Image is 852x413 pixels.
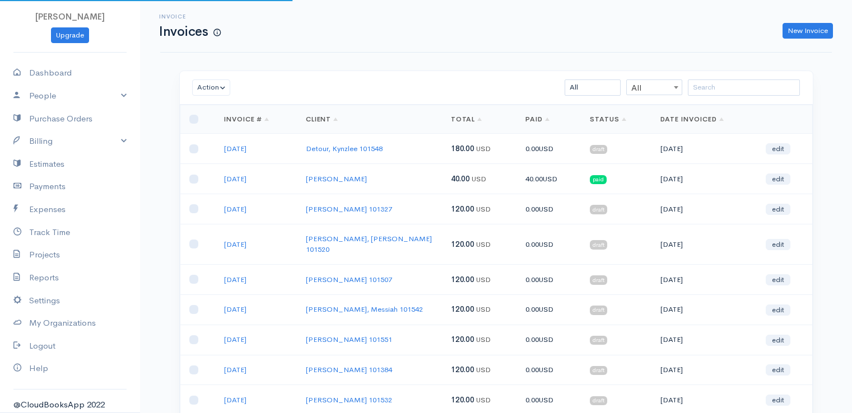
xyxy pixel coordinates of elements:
[451,174,470,184] span: 40.00
[539,395,553,405] span: USD
[539,144,553,153] span: USD
[766,395,790,406] a: edit
[451,304,474,314] span: 120.00
[516,264,581,294] td: 0.00
[590,240,607,249] span: draft
[213,28,221,37] span: How to create your first Invoice?
[476,275,491,284] span: USD
[516,355,581,385] td: 0.00
[451,240,474,249] span: 120.00
[766,335,790,346] a: edit
[626,79,682,95] span: All
[516,224,581,264] td: 0.00
[476,335,491,344] span: USD
[13,398,127,411] div: @CloudBooksApp 2022
[590,336,607,345] span: draft
[590,145,607,154] span: draft
[159,25,221,39] h1: Invoices
[539,204,553,214] span: USD
[651,325,757,355] td: [DATE]
[688,79,800,96] input: Search
[306,144,383,153] a: Detour, Kynzlee 101548
[590,115,626,124] a: Status
[192,79,231,96] button: Action
[651,294,757,325] td: [DATE]
[539,335,553,344] span: USD
[476,240,491,249] span: USD
[651,224,757,264] td: [DATE]
[590,175,607,184] span: paid
[766,304,790,316] a: edit
[224,240,246,249] a: [DATE]
[783,23,833,39] a: New Invoice
[224,304,246,314] a: [DATE]
[451,395,474,405] span: 120.00
[306,335,392,344] a: [PERSON_NAME] 101551
[590,396,607,405] span: draft
[224,144,246,153] a: [DATE]
[590,306,607,315] span: draft
[516,134,581,164] td: 0.00
[651,264,757,294] td: [DATE]
[476,304,491,314] span: USD
[451,115,482,124] a: Total
[766,239,790,250] a: edit
[627,80,682,96] span: All
[451,335,474,344] span: 120.00
[766,364,790,376] a: edit
[516,164,581,194] td: 40.00
[766,274,790,285] a: edit
[451,144,474,153] span: 180.00
[306,395,392,405] a: [PERSON_NAME] 101532
[306,365,392,374] a: [PERSON_NAME] 101384
[224,365,246,374] a: [DATE]
[539,304,553,314] span: USD
[476,204,491,214] span: USD
[590,205,607,214] span: draft
[651,134,757,164] td: [DATE]
[651,164,757,194] td: [DATE]
[539,275,553,284] span: USD
[516,325,581,355] td: 0.00
[766,204,790,215] a: edit
[306,275,392,284] a: [PERSON_NAME] 101507
[476,144,491,153] span: USD
[224,115,269,124] a: Invoice #
[306,304,423,314] a: [PERSON_NAME], Messiah 101542
[476,395,491,405] span: USD
[35,11,105,22] span: [PERSON_NAME]
[306,174,367,184] a: [PERSON_NAME]
[476,365,491,374] span: USD
[525,115,550,124] a: Paid
[306,115,338,124] a: Client
[224,204,246,214] a: [DATE]
[590,275,607,284] span: draft
[516,194,581,224] td: 0.00
[159,13,221,20] h6: Invoice
[224,275,246,284] a: [DATE]
[306,234,432,255] a: [PERSON_NAME], [PERSON_NAME] 101520
[224,395,246,405] a: [DATE]
[766,173,790,185] a: edit
[590,366,607,375] span: draft
[543,174,557,184] span: USD
[766,143,790,154] a: edit
[451,204,474,214] span: 120.00
[451,365,474,374] span: 120.00
[472,174,486,184] span: USD
[516,294,581,325] td: 0.00
[651,194,757,224] td: [DATE]
[306,204,392,214] a: [PERSON_NAME] 101327
[51,27,89,44] a: Upgrade
[539,240,553,249] span: USD
[539,365,553,374] span: USD
[451,275,474,284] span: 120.00
[224,174,246,184] a: [DATE]
[224,335,246,344] a: [DATE]
[660,115,724,124] a: Date Invoiced
[651,355,757,385] td: [DATE]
